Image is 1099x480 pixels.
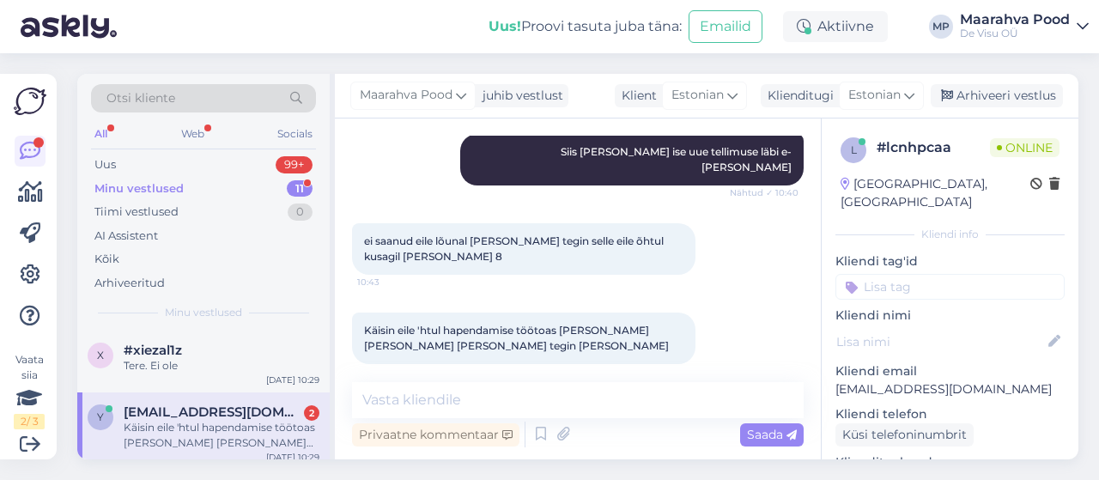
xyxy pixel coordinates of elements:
span: 10:43 [357,276,422,289]
span: ei saanud eile lõunal [PERSON_NAME] tegin selle eile õhtul kusagil [PERSON_NAME] 8 [364,234,666,263]
span: Saada [747,427,797,442]
div: 11 [287,180,313,197]
div: Maarahva Pood [960,13,1070,27]
div: Vaata siia [14,352,45,429]
div: Privaatne kommentaar [352,423,519,447]
input: Lisa nimi [836,332,1045,351]
div: Küsi telefoninumbrit [835,423,974,447]
div: Klienditugi [761,87,834,105]
div: MP [929,15,953,39]
div: Aktiivne [783,11,888,42]
div: 99+ [276,156,313,173]
img: Askly Logo [14,88,46,115]
span: Siis [PERSON_NAME] ise uue tellimuse läbi e-[PERSON_NAME] [561,145,792,173]
span: x [97,349,104,362]
span: Minu vestlused [165,305,242,320]
div: Web [178,123,208,145]
div: AI Assistent [94,228,158,245]
div: Socials [274,123,316,145]
div: [DATE] 10:29 [266,374,319,386]
button: Emailid [689,10,762,43]
div: 2 [304,405,319,421]
p: Kliendi nimi [835,307,1065,325]
div: Uus [94,156,116,173]
span: Käisin eile 'htul hapendamise töötoas [PERSON_NAME] [PERSON_NAME] [PERSON_NAME] tegin [PERSON_NAME] [364,324,669,352]
span: 10:44 [357,365,422,378]
span: l [851,143,857,156]
span: y [97,410,104,423]
span: Online [990,138,1060,157]
div: 2 / 3 [14,414,45,429]
span: #xiezal1z [124,343,182,358]
div: Tiimi vestlused [94,204,179,221]
div: Klient [615,87,657,105]
div: All [91,123,111,145]
div: [GEOGRAPHIC_DATA], [GEOGRAPHIC_DATA] [841,175,1030,211]
div: juhib vestlust [476,87,563,105]
div: # lcnhpcaa [877,137,990,158]
span: Otsi kliente [106,89,175,107]
span: Maarahva Pood [360,86,452,105]
div: De Visu OÜ [960,27,1070,40]
span: Estonian [671,86,724,105]
p: Kliendi tag'id [835,252,1065,270]
div: Proovi tasuta juba täna: [489,16,682,37]
div: Arhiveeri vestlus [931,84,1063,107]
a: Maarahva PoodDe Visu OÜ [960,13,1089,40]
div: Tere. Ei ole [124,358,319,374]
div: Kõik [94,251,119,268]
span: Estonian [848,86,901,105]
p: Kliendi telefon [835,405,1065,423]
span: yvi.tillart@gmail.com [124,404,302,420]
div: [DATE] 10:29 [266,451,319,464]
div: Käisin eile 'htul hapendamise töötoas [PERSON_NAME] [PERSON_NAME] [PERSON_NAME] tegin [PERSON_NAME] [124,420,319,451]
div: 0 [288,204,313,221]
b: Uus! [489,18,521,34]
div: Minu vestlused [94,180,184,197]
div: Arhiveeritud [94,275,165,292]
p: Kliendi email [835,362,1065,380]
p: Klienditeekond [835,453,1065,471]
div: Kliendi info [835,227,1065,242]
input: Lisa tag [835,274,1065,300]
p: [EMAIL_ADDRESS][DOMAIN_NAME] [835,380,1065,398]
span: Nähtud ✓ 10:40 [730,186,798,199]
